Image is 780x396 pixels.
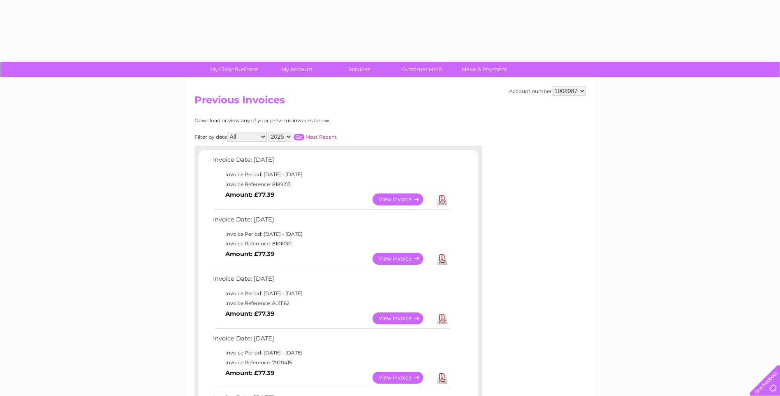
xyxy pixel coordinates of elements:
[211,358,451,368] td: Invoice Reference: 7920415
[437,193,447,205] a: Download
[373,253,433,265] a: View
[194,118,410,123] div: Download or view any of your previous invoices below.
[211,333,451,348] td: Invoice Date: [DATE]
[225,369,274,377] b: Amount: £77.39
[211,179,451,189] td: Invoice Reference: 8189213
[450,62,518,77] a: Make A Payment
[437,312,447,324] a: Download
[211,348,451,358] td: Invoice Period: [DATE] - [DATE]
[509,86,586,96] div: Account number
[373,312,433,324] a: View
[211,289,451,298] td: Invoice Period: [DATE] - [DATE]
[200,62,268,77] a: My Clear Business
[437,253,447,265] a: Download
[225,310,274,317] b: Amount: £77.39
[211,214,451,229] td: Invoice Date: [DATE]
[211,154,451,170] td: Invoice Date: [DATE]
[194,94,586,110] h2: Previous Invoices
[225,250,274,258] b: Amount: £77.39
[211,239,451,249] td: Invoice Reference: 8101030
[211,298,451,308] td: Invoice Reference: 8011162
[225,191,274,198] b: Amount: £77.39
[306,134,337,140] a: Most Recent
[373,193,433,205] a: View
[325,62,393,77] a: Services
[211,229,451,239] td: Invoice Period: [DATE] - [DATE]
[373,372,433,384] a: View
[211,170,451,179] td: Invoice Period: [DATE] - [DATE]
[388,62,456,77] a: Customer Help
[263,62,331,77] a: My Account
[211,273,451,289] td: Invoice Date: [DATE]
[194,132,410,142] div: Filter by date
[437,372,447,384] a: Download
